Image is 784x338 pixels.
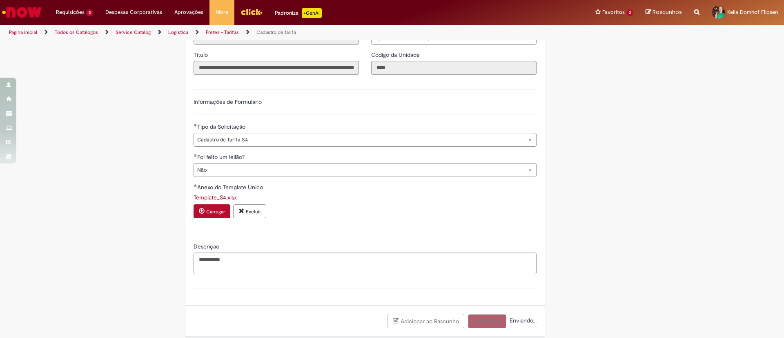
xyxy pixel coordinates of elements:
[371,51,421,59] label: Somente leitura - Código da Unidade
[6,25,517,40] ul: Trilhas de página
[371,61,537,75] input: Código da Unidade
[246,208,261,215] small: Excluir
[197,133,520,146] span: Cadastro de Tarifa S4
[646,9,682,16] a: Rascunhos
[194,253,537,274] textarea: Descrição
[194,184,197,187] span: Obrigatório Preenchido
[116,29,151,36] a: Service Catalog
[194,204,230,218] button: Carregar anexo de Anexo do Template Único Required
[174,8,203,16] span: Aprovações
[194,61,359,75] input: Título
[197,163,520,177] span: Não
[653,8,682,16] span: Rascunhos
[194,194,237,201] a: Download de Template_S4.xlsx
[194,51,209,58] span: Somente leitura - Título
[256,29,296,36] a: Cadastro de tarifa
[275,8,322,18] div: Padroniza
[206,29,239,36] a: Fretes - Tarifas
[194,123,197,127] span: Obrigatório Preenchido
[371,51,421,58] span: Somente leitura - Código da Unidade
[233,204,266,218] button: Excluir anexo Template_S4.xlsx
[194,243,221,250] span: Descrição
[727,9,778,16] span: Keila Domhof Flipsen
[626,9,633,16] span: 2
[197,153,246,161] span: Foi feito um leilão?
[56,8,85,16] span: Requisições
[216,8,228,16] span: More
[508,317,537,324] span: Enviando...
[9,29,37,36] a: Página inicial
[194,98,262,105] label: Informações de Formulário
[194,51,209,59] label: Somente leitura - Título
[241,6,263,18] img: click_logo_yellow_360x200.png
[197,184,265,191] span: Anexo do Template Único
[194,154,197,157] span: Obrigatório Preenchido
[602,8,625,16] span: Favoritos
[302,8,322,18] p: +GenAi
[197,123,247,130] span: Tipo da Solicitação
[168,29,188,36] a: Logistica
[105,8,162,16] span: Despesas Corporativas
[1,4,43,20] img: ServiceNow
[86,9,93,16] span: 2
[55,29,98,36] a: Todos os Catálogos
[206,208,225,215] small: Carregar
